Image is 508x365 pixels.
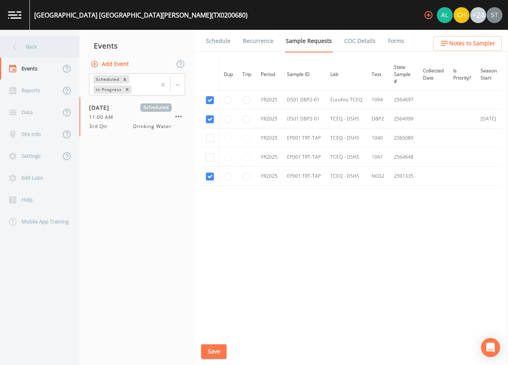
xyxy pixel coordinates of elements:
img: 30a13df2a12044f58df5f6b7fda61338 [437,7,453,23]
span: Drinking Water [133,123,172,130]
div: Remove In Progress [123,85,132,94]
td: NO32 [367,167,389,186]
th: Sample ID [282,59,326,90]
div: Charles Medina [453,7,470,23]
td: 2564648 [389,148,418,167]
td: 1041 [367,148,389,167]
td: 2564697 [389,90,418,109]
span: 11:00 AM [89,114,118,121]
th: Test [367,59,389,90]
button: Add Event [89,57,132,72]
td: YR2025 [256,90,282,109]
td: 1094 [367,90,389,109]
a: COC Details [343,30,377,52]
td: YR2025 [256,128,282,148]
th: Period [256,59,282,90]
div: Scheduled [93,75,120,83]
th: Collected Date [418,59,448,90]
div: In Progress [93,85,123,94]
img: logo [8,11,21,19]
div: Events [79,36,195,56]
div: [GEOGRAPHIC_DATA] [GEOGRAPHIC_DATA][PERSON_NAME] (TX0200680) [34,10,248,20]
td: DS01 DBP2-01 [282,109,326,128]
td: 2564999 [389,109,418,128]
div: Open Intercom Messenger [481,338,500,357]
td: TCEQ - DSHS [326,148,367,167]
th: Lab [326,59,367,90]
td: EP001 TRT-TAP [282,148,326,167]
a: Schedule [205,30,232,52]
td: YR2025 [256,167,282,186]
td: EP001 TRT-TAP [282,128,326,148]
span: 3rd Qtr [89,123,112,130]
a: Recurrence [242,30,275,52]
td: Eurofins TCEQ [326,90,367,109]
div: +24 [470,7,486,23]
div: Remove Scheduled [120,75,129,83]
a: Forms [387,30,405,52]
td: TCEQ - DSHS [326,109,367,128]
td: TCEQ - DSHS [326,167,367,186]
td: TCEQ - DSHS [326,128,367,148]
span: [DATE] [89,103,115,112]
td: YR2025 [256,148,282,167]
span: Scheduled [140,103,172,112]
td: EP001 TRT-TAP [282,167,326,186]
th: Season Start [476,59,502,90]
th: Is Priority? [448,59,476,90]
button: Notes to Sampler [433,36,502,51]
a: [DATE]Scheduled11:00 AM3rd QtrDrinking Water [79,97,195,137]
td: DS01 DBP2-01 [282,90,326,109]
td: DBP2 [367,109,389,128]
button: Save [201,344,227,359]
th: Trip [238,59,256,90]
div: Alaina Hahn [436,7,453,23]
span: Notes to Sampler [449,39,495,49]
td: 2565089 [389,128,418,148]
a: Sample Requests [285,30,333,52]
th: State Sample # [389,59,418,90]
td: YR2025 [256,109,282,128]
img: cb9926319991c592eb2b4c75d39c237f [487,7,502,23]
img: c74b8b8b1c7a9d34f67c5e0ca157ed15 [454,7,469,23]
td: [DATE] [476,109,502,128]
th: Dup [219,59,238,90]
td: 2591335 [389,167,418,186]
td: 1040 [367,128,389,148]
